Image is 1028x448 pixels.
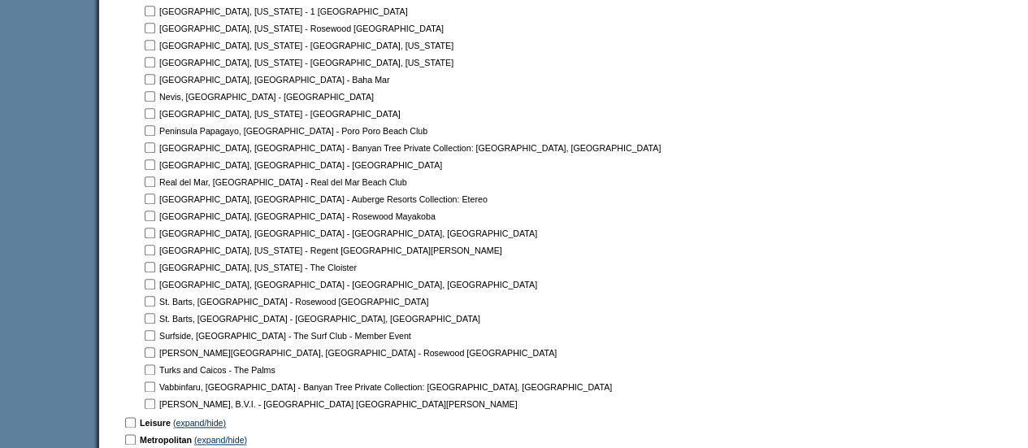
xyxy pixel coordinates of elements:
[159,157,661,172] td: [GEOGRAPHIC_DATA], [GEOGRAPHIC_DATA] - [GEOGRAPHIC_DATA]
[159,396,661,411] td: [PERSON_NAME], B.V.I. - [GEOGRAPHIC_DATA] [GEOGRAPHIC_DATA][PERSON_NAME]
[159,191,661,207] td: [GEOGRAPHIC_DATA], [GEOGRAPHIC_DATA] - Auberge Resorts Collection: Etereo
[159,294,661,309] td: St. Barts, [GEOGRAPHIC_DATA] - Rosewood [GEOGRAPHIC_DATA]
[140,418,171,428] b: Leisure
[159,54,661,70] td: [GEOGRAPHIC_DATA], [US_STATE] - [GEOGRAPHIC_DATA], [US_STATE]
[159,242,661,258] td: [GEOGRAPHIC_DATA], [US_STATE] - Regent [GEOGRAPHIC_DATA][PERSON_NAME]
[159,328,661,343] td: Surfside, [GEOGRAPHIC_DATA] - The Surf Club - Member Event
[159,140,661,155] td: [GEOGRAPHIC_DATA], [GEOGRAPHIC_DATA] - Banyan Tree Private Collection: [GEOGRAPHIC_DATA], [GEOGRA...
[159,174,661,189] td: Real del Mar, [GEOGRAPHIC_DATA] - Real del Mar Beach Club
[194,435,247,445] a: (expand/hide)
[159,106,661,121] td: [GEOGRAPHIC_DATA], [US_STATE] - [GEOGRAPHIC_DATA]
[159,208,661,224] td: [GEOGRAPHIC_DATA], [GEOGRAPHIC_DATA] - Rosewood Mayakoba
[159,345,661,360] td: [PERSON_NAME][GEOGRAPHIC_DATA], [GEOGRAPHIC_DATA] - Rosewood [GEOGRAPHIC_DATA]
[159,72,661,87] td: [GEOGRAPHIC_DATA], [GEOGRAPHIC_DATA] - Baha Mar
[159,379,661,394] td: Vabbinfaru, [GEOGRAPHIC_DATA] - Banyan Tree Private Collection: [GEOGRAPHIC_DATA], [GEOGRAPHIC_DATA]
[159,37,661,53] td: [GEOGRAPHIC_DATA], [US_STATE] - [GEOGRAPHIC_DATA], [US_STATE]
[159,3,661,19] td: [GEOGRAPHIC_DATA], [US_STATE] - 1 [GEOGRAPHIC_DATA]
[159,20,661,36] td: [GEOGRAPHIC_DATA], [US_STATE] - Rosewood [GEOGRAPHIC_DATA]
[140,435,192,445] b: Metropolitan
[159,123,661,138] td: Peninsula Papagayo, [GEOGRAPHIC_DATA] - Poro Poro Beach Club
[159,362,661,377] td: Turks and Caicos - The Palms
[159,89,661,104] td: Nevis, [GEOGRAPHIC_DATA] - [GEOGRAPHIC_DATA]
[159,259,661,275] td: [GEOGRAPHIC_DATA], [US_STATE] - The Cloister
[159,225,661,241] td: [GEOGRAPHIC_DATA], [GEOGRAPHIC_DATA] - [GEOGRAPHIC_DATA], [GEOGRAPHIC_DATA]
[159,276,661,292] td: [GEOGRAPHIC_DATA], [GEOGRAPHIC_DATA] - [GEOGRAPHIC_DATA], [GEOGRAPHIC_DATA]
[159,311,661,326] td: St. Barts, [GEOGRAPHIC_DATA] - [GEOGRAPHIC_DATA], [GEOGRAPHIC_DATA]
[173,418,226,428] a: (expand/hide)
